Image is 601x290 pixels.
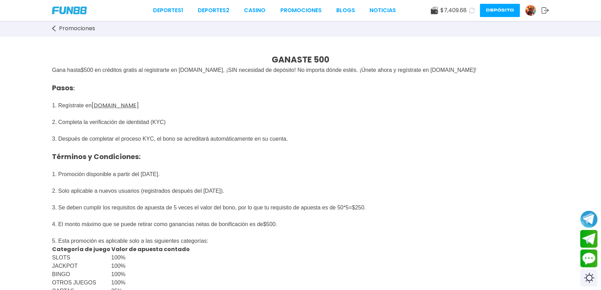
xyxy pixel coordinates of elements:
[52,238,208,244] span: 5. Esta promoción es aplicable solo a las siguientes categorías:
[59,24,95,33] span: Promociones
[280,6,322,15] a: Promociones
[52,24,102,33] a: Promociones
[480,4,520,17] button: Depósito
[244,6,265,15] a: CASINO
[440,6,467,15] span: $ 7,409.68
[84,67,476,73] span: 500 en créditos gratis al registrarte en [DOMAIN_NAME], ¡SIN necesidad de depósito! No importa dó...
[272,54,329,65] strong: GANASTE 500
[263,221,266,227] span: $
[52,152,141,161] strong: Términos y Condiciones:
[198,6,229,15] a: Deportes2
[580,230,598,248] button: Join telegram
[52,75,352,210] span: 1. Regístrate en 2. Completa la verificación de identidad (KYC) 3. Después de completar el proces...
[52,263,78,269] span: JACKPOT
[111,263,126,269] span: 100%
[580,269,598,287] div: Switch theme
[81,67,84,73] span: $
[111,255,126,260] span: 100%
[52,83,73,93] span: Pasos
[336,6,355,15] a: BLOGS
[52,67,81,73] span: Gana hasta
[52,255,70,260] span: SLOTS
[52,245,110,253] strong: Categoría de juego
[111,271,126,277] span: 100%
[111,280,126,285] span: 100%
[92,101,139,109] a: [DOMAIN_NAME]
[355,205,366,210] span: 250.
[352,205,355,210] span: $
[580,249,598,267] button: Contact customer service
[525,5,536,16] img: Avatar
[52,280,96,285] span: OTROS JUEGOS
[52,84,75,92] strong: :
[153,6,183,15] a: Deportes1
[111,245,190,253] strong: Valor de apuesta contado
[370,6,396,15] a: NOTICIAS
[525,5,541,16] a: Avatar
[52,7,87,14] img: Company Logo
[52,221,263,227] span: 4. El monto máximo que se puede retirar como ganancias netas de bonificación es de
[52,271,70,277] span: BINGO
[266,221,277,227] span: 500.
[580,210,598,228] button: Join telegram channel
